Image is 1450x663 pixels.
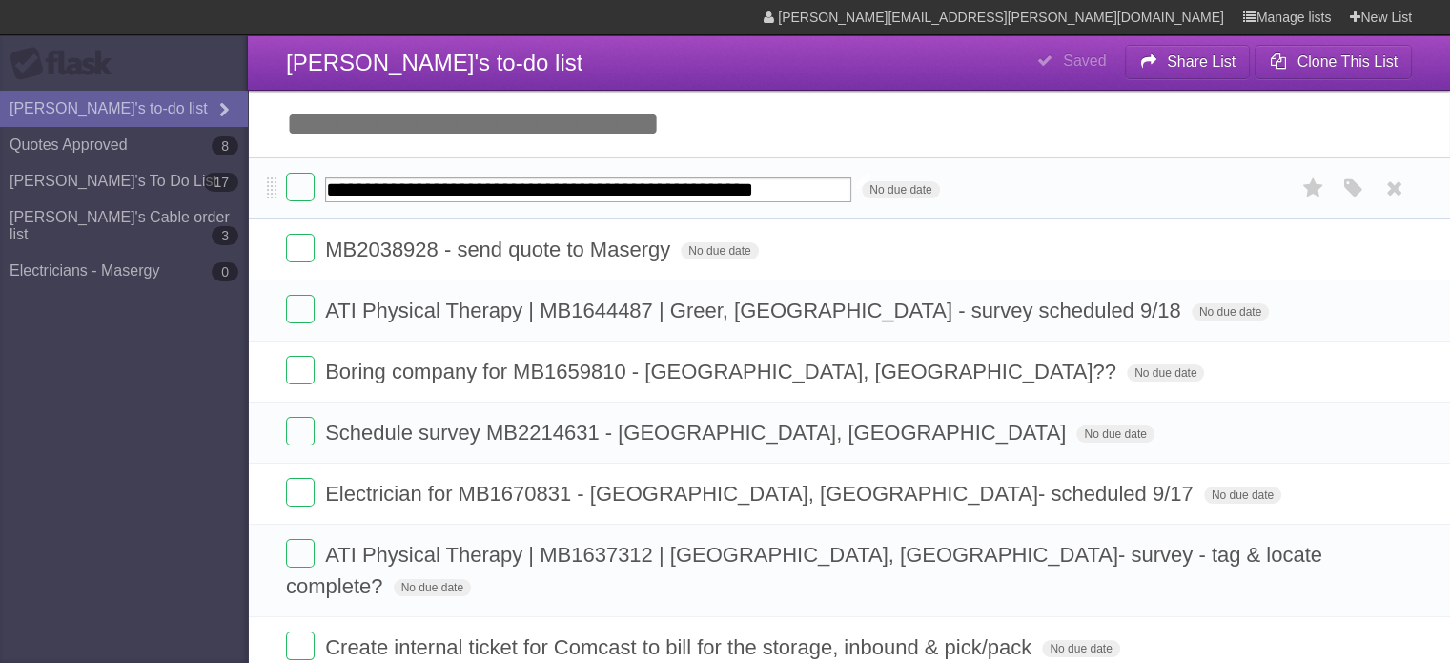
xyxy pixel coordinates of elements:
b: Saved [1063,52,1106,69]
b: Share List [1167,53,1236,70]
span: No due date [1127,364,1204,382]
span: No due date [1042,640,1119,657]
span: No due date [1192,303,1269,321]
div: Flask [10,47,124,81]
span: Boring company for MB1659810 - [GEOGRAPHIC_DATA], [GEOGRAPHIC_DATA]?? [325,360,1121,383]
label: Done [286,478,315,507]
span: No due date [394,579,471,596]
span: No due date [681,242,758,259]
b: 0 [212,262,238,281]
button: Share List [1125,45,1251,79]
label: Done [286,234,315,262]
b: Clone This List [1297,53,1398,70]
span: Electrician for MB1670831 - [GEOGRAPHIC_DATA], [GEOGRAPHIC_DATA]- scheduled 9/17 [325,482,1197,506]
label: Done [286,417,315,445]
label: Done [286,539,315,568]
span: ATI Physical Therapy | MB1644487 | Greer, [GEOGRAPHIC_DATA] - survey scheduled 9/18 [325,299,1186,322]
b: 17 [204,173,238,192]
span: ATI Physical Therapy | MB1637312 | [GEOGRAPHIC_DATA], [GEOGRAPHIC_DATA]- survey - tag & locate co... [286,543,1322,598]
button: Clone This List [1255,45,1412,79]
span: MB2038928 - send quote to Masergy [325,238,675,261]
label: Done [286,295,315,323]
span: [PERSON_NAME]'s to-do list [286,50,582,75]
b: 3 [212,226,238,245]
label: Done [286,173,315,201]
label: Done [286,356,315,384]
span: Create internal ticket for Comcast to bill for the storage, inbound & pick/pack [325,635,1036,659]
label: Star task [1296,173,1332,204]
span: No due date [1204,487,1281,504]
label: Done [286,632,315,660]
span: No due date [862,181,939,198]
span: No due date [1076,425,1154,443]
b: 8 [212,136,238,155]
span: Schedule survey MB2214631 - [GEOGRAPHIC_DATA], [GEOGRAPHIC_DATA] [325,421,1071,445]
